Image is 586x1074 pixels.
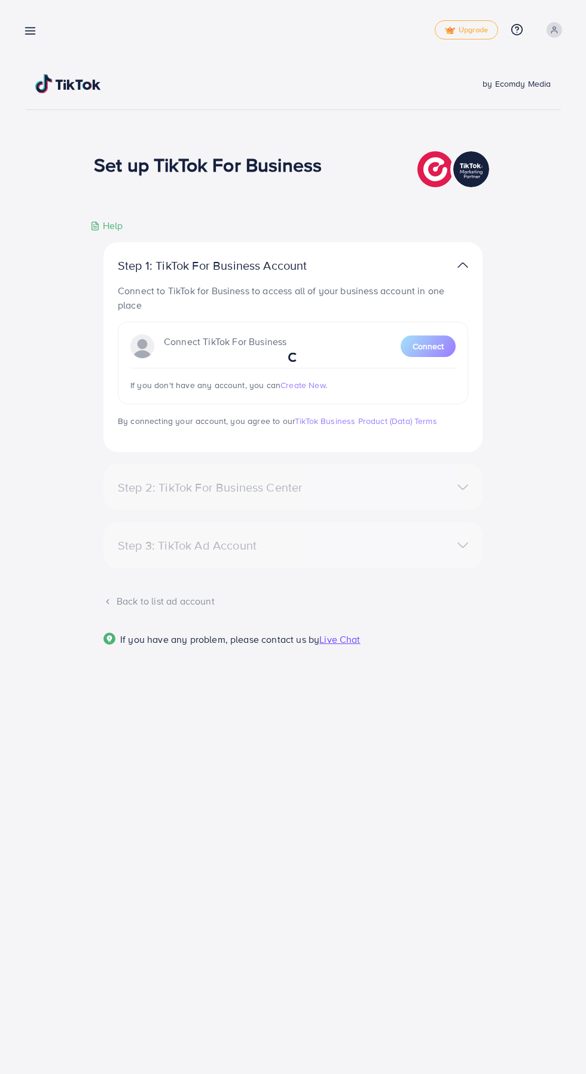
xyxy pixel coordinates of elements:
[445,26,488,35] span: Upgrade
[118,258,345,273] p: Step 1: TikTok For Business Account
[103,594,483,608] div: Back to list ad account
[94,153,322,176] h1: Set up TikTok For Business
[435,20,498,39] a: tickUpgrade
[417,148,492,190] img: TikTok partner
[445,26,455,35] img: tick
[319,633,360,646] span: Live Chat
[457,257,468,274] img: TikTok partner
[90,219,123,233] div: Help
[35,74,101,93] img: TikTok
[120,633,319,646] span: If you have any problem, please contact us by
[103,633,115,645] img: Popup guide
[483,78,551,90] span: by Ecomdy Media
